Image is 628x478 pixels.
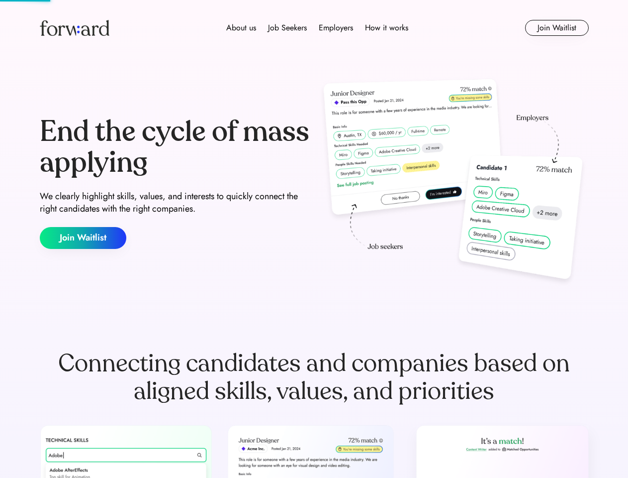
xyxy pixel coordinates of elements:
div: How it works [365,22,408,34]
div: Connecting candidates and companies based on aligned skills, values, and priorities [40,350,589,405]
div: We clearly highlight skills, values, and interests to quickly connect the right candidates with t... [40,190,310,215]
img: hero-image.png [318,76,589,290]
div: Job Seekers [268,22,307,34]
button: Join Waitlist [40,227,126,249]
div: About us [226,22,256,34]
button: Join Waitlist [525,20,589,36]
div: Employers [319,22,353,34]
img: Forward logo [40,20,109,36]
div: End the cycle of mass applying [40,117,310,178]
